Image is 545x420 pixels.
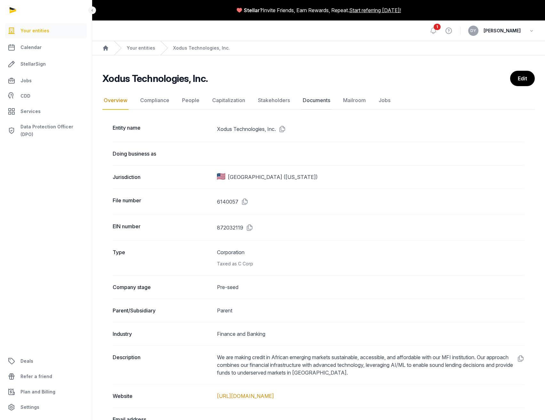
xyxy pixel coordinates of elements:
span: [GEOGRAPHIC_DATA] ([US_STATE]) [228,173,318,181]
span: Refer a friend [20,373,52,380]
dt: Doing business as [113,150,212,157]
button: DY [468,26,478,36]
span: Jobs [20,77,32,85]
span: CDD [20,92,30,100]
dt: Industry [113,330,212,338]
span: Stellar? [244,6,263,14]
a: Settings [5,400,87,415]
a: Edit [510,71,535,86]
a: People [181,91,201,110]
dd: Parent [217,307,525,314]
dd: 6140057 [217,197,525,207]
span: 1 [434,24,441,30]
a: Refer a friend [5,369,87,384]
dt: EIN number [113,222,212,233]
dt: Parent/Subsidiary [113,307,212,314]
a: StellarSign [5,56,87,72]
span: Calendar [20,44,42,51]
a: Plan and Billing [5,384,87,400]
span: Deals [20,357,33,365]
a: [URL][DOMAIN_NAME] [217,393,274,399]
a: Deals [5,353,87,369]
dt: Jurisdiction [113,173,212,181]
span: Settings [20,403,39,411]
a: Services [5,104,87,119]
dd: Xodus Technologies, Inc. [217,124,525,134]
dt: Type [113,248,212,268]
dt: File number [113,197,212,207]
a: Mailroom [342,91,367,110]
a: Xodus Technologies, Inc. [173,45,230,51]
a: Compliance [139,91,171,110]
nav: Breadcrumb [92,41,545,55]
a: Capitalization [211,91,246,110]
a: Calendar [5,40,87,55]
a: Stakeholders [257,91,291,110]
a: Documents [301,91,332,110]
a: Overview [102,91,129,110]
dd: Corporation [217,248,525,268]
span: Your entities [20,27,49,35]
dt: Description [113,353,212,376]
a: Data Protection Officer (DPO) [5,120,87,141]
dt: Company stage [113,283,212,291]
nav: Tabs [102,91,535,110]
dd: We are making credit in African emerging markets sustainable, accessible, and affordable with our... [217,353,525,376]
span: Services [20,108,41,115]
span: DY [470,29,476,33]
h2: Xodus Technologies, Inc. [102,73,208,84]
div: Taxed as C Corp [217,260,525,268]
span: [PERSON_NAME] [484,27,521,35]
dt: Entity name [113,124,212,134]
dd: Pre-seed [217,283,525,291]
a: Start referring [DATE]! [349,6,401,14]
dd: Finance and Banking [217,330,525,338]
iframe: Chat Widget [430,346,545,420]
span: Plan and Billing [20,388,55,396]
a: CDD [5,90,87,102]
dt: Website [113,392,212,400]
span: StellarSign [20,60,46,68]
a: Jobs [377,91,392,110]
dd: 872032119 [217,222,525,233]
a: Your entities [127,45,155,51]
a: Your entities [5,23,87,38]
a: Jobs [5,73,87,88]
span: Data Protection Officer (DPO) [20,123,84,138]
